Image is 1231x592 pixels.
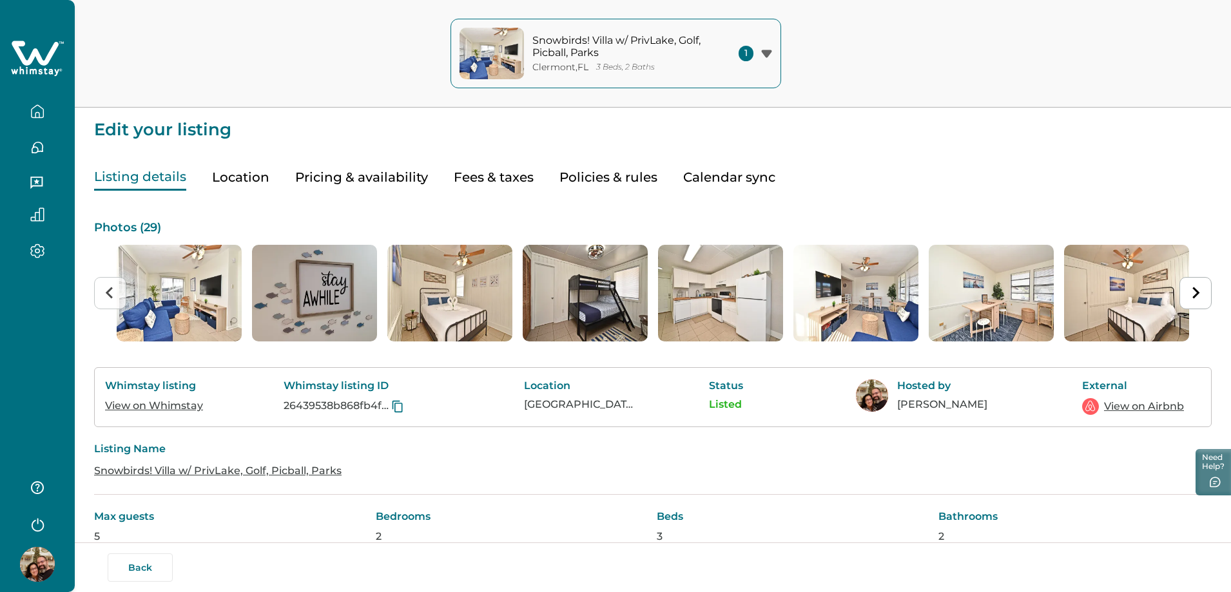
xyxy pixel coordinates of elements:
p: Listing Name [94,443,1212,455]
img: list-photos [252,245,377,341]
img: list-photos [793,245,918,341]
li: 7 of 29 [929,245,1054,341]
li: 4 of 29 [523,245,648,341]
p: Bathrooms [938,510,1212,523]
p: Location [524,379,634,392]
img: property-cover [460,28,524,79]
a: Snowbirds! Villa w/ PrivLake, Golf, Picball, Parks [94,464,342,477]
li: 1 of 29 [117,245,242,341]
p: Whimstay listing ID [284,379,448,392]
button: Location [212,164,269,191]
button: Policies & rules [559,164,657,191]
p: Clermont , FL [532,62,588,73]
p: 2 [376,530,650,543]
button: Fees & taxes [454,164,534,191]
img: list-photos [117,245,242,341]
p: Hosted by [897,379,1007,392]
p: Beds [657,510,931,523]
p: [PERSON_NAME] [897,398,1007,411]
img: list-photos [1064,245,1189,341]
button: property-coverSnowbirds! Villa w/ PrivLake, Golf, Picball, ParksClermont,FL3 Beds, 2 Baths1 [451,19,781,88]
p: Status [709,379,780,392]
p: Listed [709,398,780,411]
p: Max guests [94,510,368,523]
button: Listing details [94,164,186,191]
img: list-photos [387,245,512,341]
p: [GEOGRAPHIC_DATA], [GEOGRAPHIC_DATA], [GEOGRAPHIC_DATA] [524,398,634,411]
button: Back [108,553,173,582]
li: 2 of 29 [252,245,377,341]
li: 8 of 29 [1064,245,1189,341]
button: Pricing & availability [295,164,428,191]
img: Whimstay Host [20,547,55,582]
img: list-photos [523,245,648,341]
p: Bedrooms [376,510,650,523]
p: 3 [657,530,931,543]
a: View on Whimstay [105,399,203,412]
button: Previous slide [94,277,126,309]
li: 3 of 29 [387,245,512,341]
img: list-photos [658,245,783,341]
a: View on Airbnb [1104,399,1184,414]
img: list-photos [929,245,1054,341]
p: Whimstay listing [105,379,208,392]
p: Photos ( 29 ) [94,222,1212,234]
p: 3 Beds, 2 Baths [596,62,655,72]
p: 26439538b868fb4fab8931a479090bee [284,399,389,412]
li: 6 of 29 [793,245,918,341]
p: 5 [94,530,368,543]
li: 5 of 29 [658,245,783,341]
p: Edit your listing [94,108,1212,138]
span: 1 [739,46,753,61]
button: Next slide [1179,277,1212,309]
img: Whimstay Host [856,379,888,412]
button: Calendar sync [683,164,775,191]
p: 2 [938,530,1212,543]
p: Snowbirds! Villa w/ PrivLake, Golf, Picball, Parks [532,34,706,59]
p: External [1082,379,1185,392]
